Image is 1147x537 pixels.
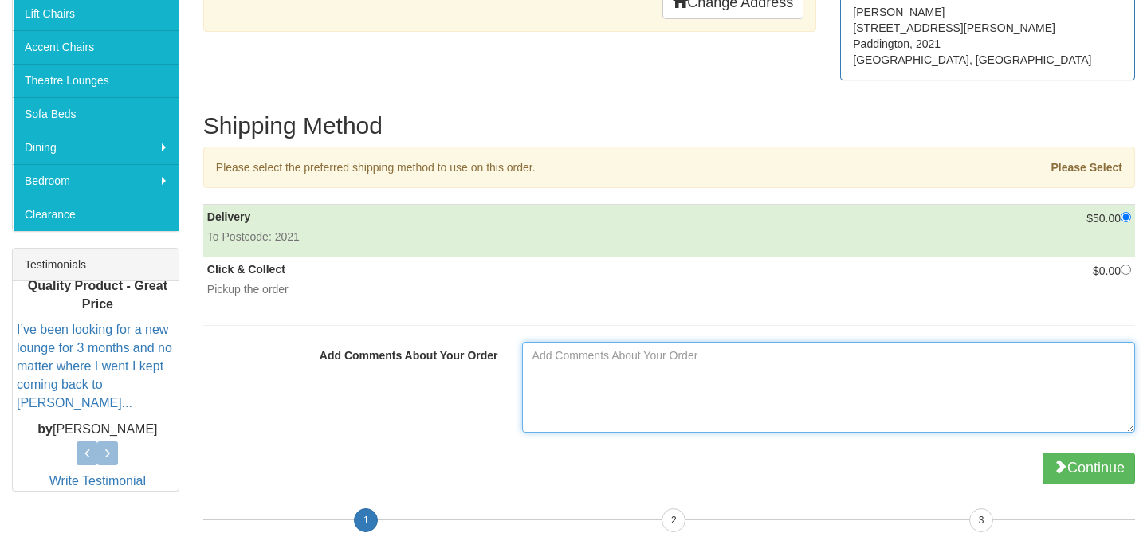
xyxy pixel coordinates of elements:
[815,205,1135,257] td: $50.00
[815,257,1135,310] td: $0.00
[13,97,179,131] a: Sofa Beds
[13,131,179,164] a: Dining
[17,420,179,438] p: [PERSON_NAME]
[13,164,179,198] a: Bedroom
[13,249,179,281] div: Testimonials
[191,342,510,363] label: Add Comments About Your Order
[207,263,285,276] strong: Click & Collect
[13,198,179,231] a: Clearance
[207,210,250,223] strong: Delivery
[13,30,179,64] a: Accent Chairs
[204,159,824,175] div: Please select the preferred shipping method to use on this order.
[13,64,179,97] a: Theatre Lounges
[17,323,172,409] a: I’ve been looking for a new lounge for 3 months and no matter where I went I kept coming back to ...
[207,229,811,245] div: To Postcode: 2021
[1043,453,1135,484] button: Continue
[207,281,811,297] div: Pickup the order
[1051,161,1122,174] strong: Please Select
[49,474,146,488] a: Write Testimonial
[37,421,53,435] b: by
[203,112,1135,139] h2: Shipping Method
[354,508,378,532] button: 1
[28,278,167,310] b: Quality Product - Great Price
